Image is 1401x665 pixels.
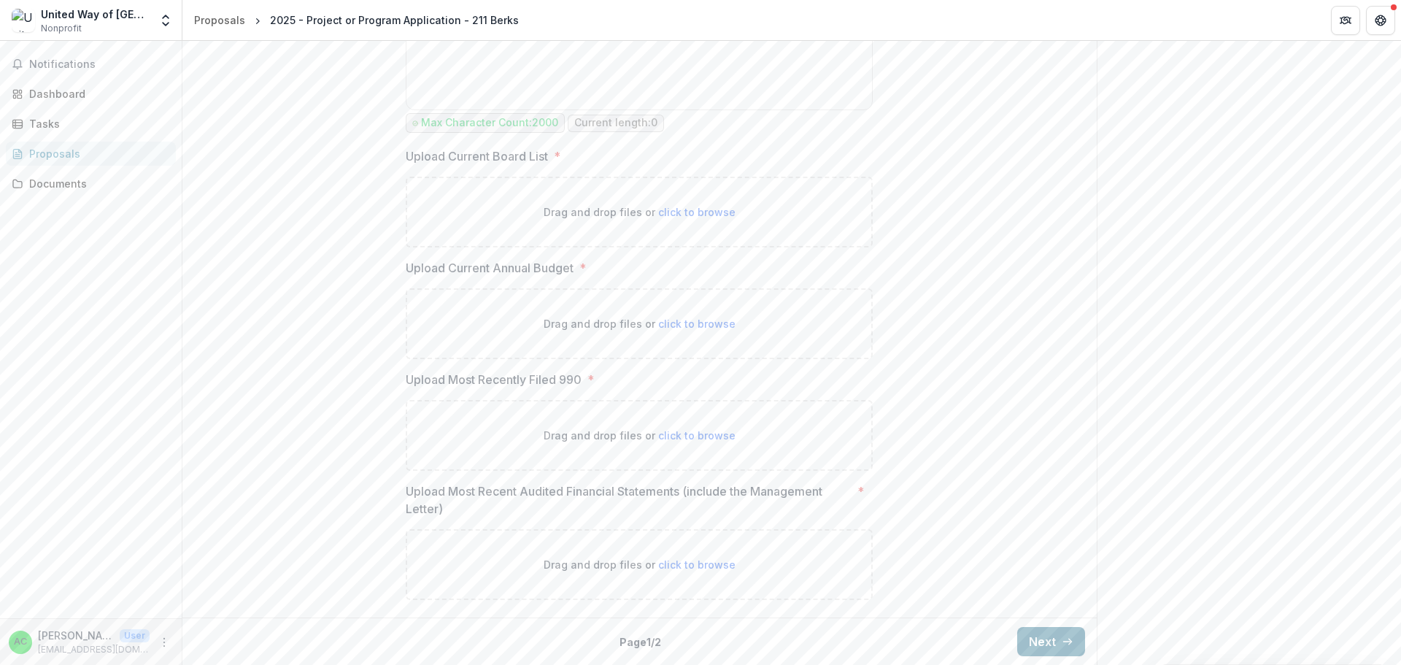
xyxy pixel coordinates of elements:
p: Max Character Count: 2000 [421,117,558,129]
button: More [155,634,173,651]
p: [EMAIL_ADDRESS][DOMAIN_NAME] [38,643,150,656]
div: Proposals [194,12,245,28]
img: United Way of Berks County [12,9,35,32]
p: Drag and drop files or [544,557,736,572]
div: Proposals [29,146,164,161]
button: Notifications [6,53,176,76]
span: click to browse [658,318,736,330]
button: Get Help [1366,6,1395,35]
span: Nonprofit [41,22,82,35]
span: Notifications [29,58,170,71]
div: Tasks [29,116,164,131]
button: Partners [1331,6,1360,35]
div: 2025 - Project or Program Application - 211 Berks [270,12,519,28]
a: Dashboard [6,82,176,106]
p: Current length: 0 [574,117,657,129]
a: Tasks [6,112,176,136]
p: Page 1 / 2 [620,634,661,650]
button: Next [1017,627,1085,656]
p: User [120,629,150,642]
p: Drag and drop files or [544,316,736,331]
p: Upload Most Recent Audited Financial Statements (include the Management Letter) [406,483,852,518]
div: Ashley Chambers [14,637,27,647]
p: [PERSON_NAME] [38,628,114,643]
p: Upload Current Board List [406,147,548,165]
p: Upload Most Recently Filed 990 [406,371,582,388]
div: United Way of [GEOGRAPHIC_DATA] [41,7,150,22]
a: Proposals [188,9,251,31]
p: Drag and drop files or [544,204,736,220]
span: click to browse [658,206,736,218]
div: Dashboard [29,86,164,101]
p: Upload Current Annual Budget [406,259,574,277]
a: Documents [6,172,176,196]
nav: breadcrumb [188,9,525,31]
a: Proposals [6,142,176,166]
div: Documents [29,176,164,191]
button: Open entity switcher [155,6,176,35]
span: click to browse [658,558,736,571]
span: click to browse [658,429,736,442]
p: Drag and drop files or [544,428,736,443]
